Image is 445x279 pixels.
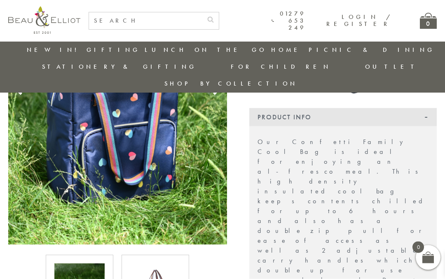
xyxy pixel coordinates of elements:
[27,46,82,54] a: New in!
[249,108,437,126] div: Product Info
[420,13,437,29] a: 0
[164,79,297,88] a: Shop by collection
[309,46,435,54] a: Picnic & Dining
[272,10,306,32] a: 01279 653 249
[365,63,420,71] a: Outlet
[271,46,304,54] a: Home
[42,63,197,71] a: Stationery & Gifting
[326,13,391,28] a: Login / Register
[89,12,202,29] input: SEARCH
[87,46,140,54] a: Gifting
[145,46,267,54] a: Lunch On The Go
[8,6,80,34] img: logo
[412,242,424,253] span: 0
[231,63,331,71] a: For Children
